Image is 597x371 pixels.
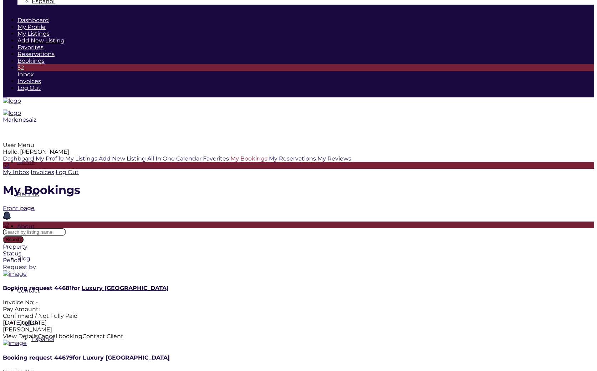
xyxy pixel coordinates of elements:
[203,155,229,162] a: Favorites
[3,155,34,162] a: Dashboard
[17,64,594,71] div: 52
[230,155,267,162] a: My Bookings
[3,183,594,197] h1: My Bookings
[17,85,41,91] a: Log Out
[3,257,594,264] div: Period
[17,30,50,37] a: My Listings
[3,162,594,169] div: 52
[3,333,38,340] span: View Details
[56,169,79,176] a: Log Out
[3,236,24,243] input: Search
[3,299,34,306] span: Invoice No:
[3,243,594,250] div: Property
[17,64,594,78] a: 52Inbox
[3,215,594,228] a: 52
[3,285,594,291] h4: Booking request 44681
[36,299,38,306] span: -
[82,333,123,340] span: Contact Client
[3,148,594,155] div: Hello, [PERSON_NAME]
[3,354,594,361] h4: Booking request 44679
[3,205,35,212] a: Front page
[3,319,594,326] div: [DATE] [DATE]
[38,333,82,340] span: Cancel booking
[269,155,316,162] a: My Reservations
[3,270,27,277] img: image
[3,222,594,228] div: 52
[3,142,594,148] div: User Menu
[317,155,351,162] a: My Reviews
[3,110,21,116] img: logo
[22,319,28,326] strong: to
[3,264,594,270] div: Request by
[3,228,66,236] input: Search by listing name.
[3,312,78,319] span: Confirmed / Not Fully Paid
[65,155,97,162] a: My Listings
[99,155,146,162] a: Add New Listing
[3,306,40,312] span: Pay Amount:
[3,340,27,346] img: image
[17,44,44,51] a: Favorites
[31,169,54,176] a: Invoices
[36,155,64,162] a: My Profile
[17,51,55,57] a: Reservations
[17,255,30,262] a: Blog
[3,162,594,176] a: 52My Inbox
[17,223,35,230] a: About
[3,326,594,333] div: [PERSON_NAME]
[3,97,21,104] img: logo
[17,159,35,166] a: Home
[72,285,80,291] strong: for
[73,354,81,361] strong: for
[82,285,169,291] a: Luxury [GEOGRAPHIC_DATA]
[17,37,65,44] a: Add New Listing
[17,78,41,85] a: Invoices
[17,24,46,30] a: My Profile
[17,17,49,24] a: Dashboard
[17,57,45,64] a: Bookings
[3,250,594,257] div: Status
[3,116,36,123] span: Marlenesaiz
[83,354,170,361] a: Luxury [GEOGRAPHIC_DATA]
[147,155,201,162] a: All In One Calendar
